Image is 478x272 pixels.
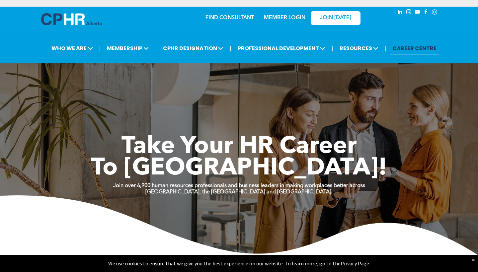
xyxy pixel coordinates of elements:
[338,42,380,54] span: RESOURCES
[341,260,370,267] a: Privacy Page.
[113,183,365,188] strong: Join over 6,900 human resources professionals and business leaders in making workplaces better ac...
[230,41,231,55] li: |
[385,41,386,55] li: |
[99,41,101,55] li: |
[236,42,327,54] span: PROFESSIONAL DEVELOPMENT
[396,8,404,17] a: linkedin
[91,157,387,180] span: To [GEOGRAPHIC_DATA]!
[41,13,102,25] img: A blue and white logo for cp alberta
[405,8,412,17] a: instagram
[145,189,333,195] strong: [GEOGRAPHIC_DATA], the [GEOGRAPHIC_DATA] and [GEOGRAPHIC_DATA].
[414,8,421,17] a: youtube
[332,41,333,55] li: |
[320,15,351,21] span: JOIN [DATE]
[431,8,438,17] a: Social network
[422,8,430,17] a: facebook
[49,42,95,54] span: WHO WE ARE
[390,42,438,54] a: CAREER CENTRE
[205,15,254,21] a: FIND CONSULTANT
[121,135,357,159] span: Take Your HR Career
[105,42,151,54] span: MEMBERSHIP
[311,11,360,25] a: JOIN [DATE]
[161,42,225,54] span: CPHR DESIGNATION
[155,41,157,55] li: |
[264,15,305,21] a: MEMBER LOGIN
[472,256,475,263] div: Dismiss notification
